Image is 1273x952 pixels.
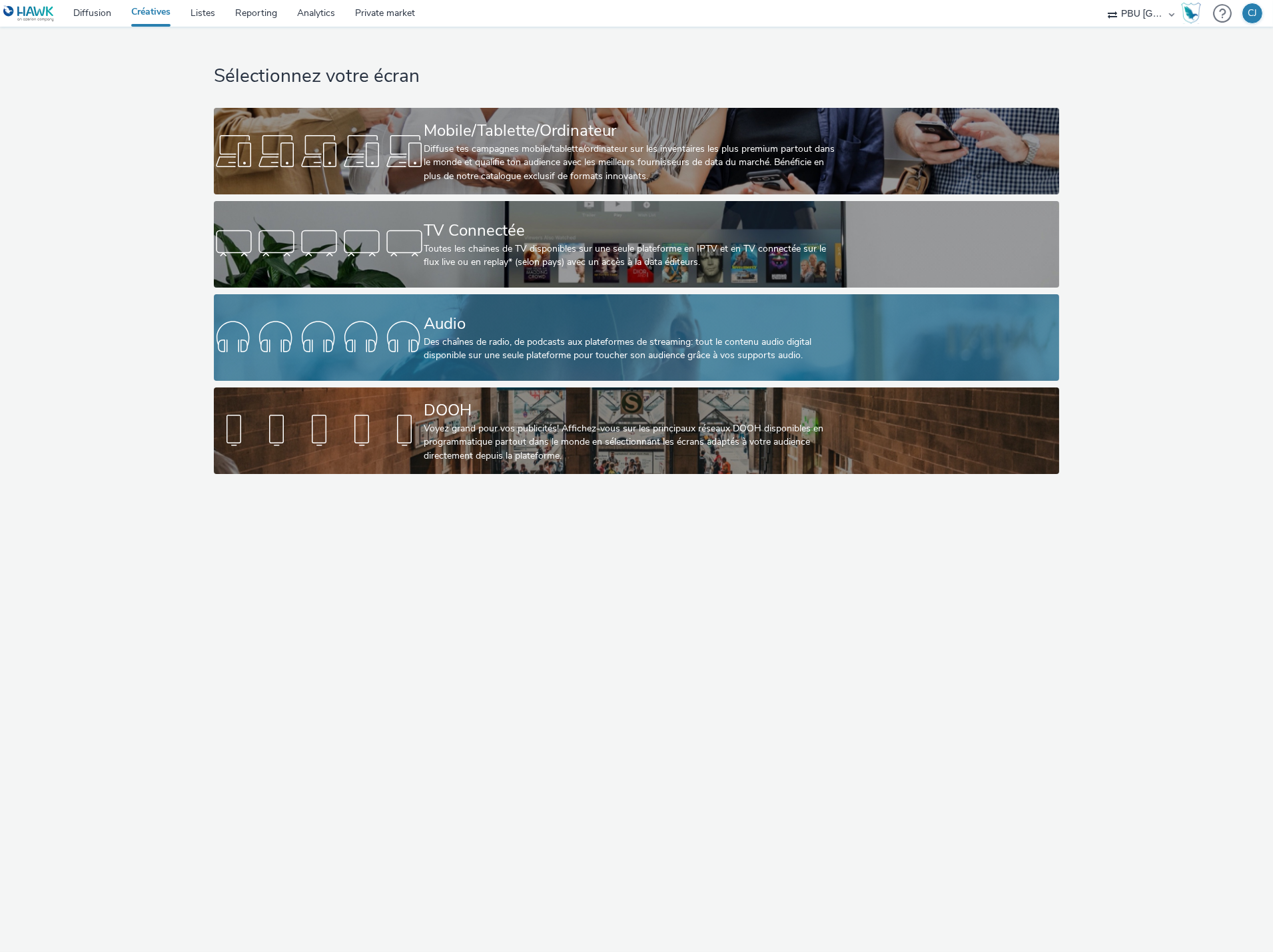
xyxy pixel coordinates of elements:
a: Mobile/Tablette/OrdinateurDiffuse tes campagnes mobile/tablette/ordinateur sur les inventaires le... [214,108,1059,194]
a: DOOHVoyez grand pour vos publicités! Affichez-vous sur les principaux réseaux DOOH disponibles en... [214,387,1059,474]
div: Voyez grand pour vos publicités! Affichez-vous sur les principaux réseaux DOOH disponibles en pro... [424,422,844,463]
div: Mobile/Tablette/Ordinateur [424,119,844,142]
a: TV ConnectéeToutes les chaines de TV disponibles sur une seule plateforme en IPTV et en TV connec... [214,201,1059,288]
h1: Sélectionnez votre écran [214,64,1059,89]
div: Toutes les chaines de TV disponibles sur une seule plateforme en IPTV et en TV connectée sur le f... [424,242,844,270]
img: Hawk Academy [1181,3,1201,24]
div: TV Connectée [424,219,844,242]
div: Audio [424,312,844,336]
div: Diffuse tes campagnes mobile/tablette/ordinateur sur les inventaires les plus premium partout dan... [424,142,844,183]
div: DOOH [424,399,844,422]
a: AudioDes chaînes de radio, de podcasts aux plateformes de streaming: tout le contenu audio digita... [214,294,1059,381]
div: Des chaînes de radio, de podcasts aux plateformes de streaming: tout le contenu audio digital dis... [424,336,844,363]
img: undefined Logo [3,5,55,22]
div: CJ [1248,3,1257,23]
a: Hawk Academy [1181,3,1206,24]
